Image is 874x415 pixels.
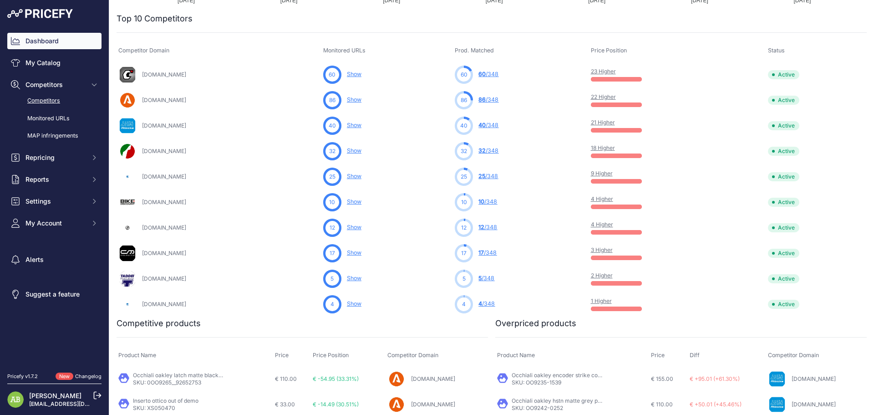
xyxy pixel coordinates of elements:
[591,170,613,177] a: 9 Higher
[7,251,102,268] a: Alerts
[792,401,836,408] a: [DOMAIN_NAME]
[347,71,361,77] a: Show
[7,215,102,231] button: My Account
[133,372,286,379] a: Occhiali oakley latch matte black primz black oo9265-2753
[461,147,467,155] span: 32
[512,379,603,386] p: SKU: OO9235-1539
[478,224,484,231] span: 12
[591,246,613,253] a: 3 Higher
[512,372,676,379] a: Occhiali oakley encoder strike coalesce collection oo9235-1539
[275,401,295,408] span: € 33.00
[478,147,498,154] a: 32/348
[478,147,486,154] span: 32
[461,173,467,181] span: 25
[792,375,836,382] a: [DOMAIN_NAME]
[411,401,455,408] a: [DOMAIN_NAME]
[347,147,361,154] a: Show
[275,375,297,382] span: € 110.00
[347,96,361,103] a: Show
[497,352,535,359] span: Product Name
[690,352,700,359] span: Diff
[768,147,799,156] span: Active
[330,224,335,232] span: 12
[142,301,186,307] a: [DOMAIN_NAME]
[690,375,740,382] span: € +95.01 (+61.30%)
[478,275,494,282] a: 5/348
[478,122,486,128] span: 40
[313,401,359,408] span: € -14.49 (30.51%)
[347,173,361,179] a: Show
[651,401,673,408] span: € 110.00
[478,300,482,307] span: 4
[7,193,102,210] button: Settings
[461,71,467,79] span: 60
[330,249,335,257] span: 17
[768,172,799,181] span: Active
[142,97,186,103] a: [DOMAIN_NAME]
[118,47,169,54] span: Competitor Domain
[7,111,102,127] a: Monitored URLs
[133,379,224,386] p: SKU: 0OO9265__92652753
[461,249,467,257] span: 17
[25,153,85,162] span: Repricing
[768,121,799,130] span: Active
[768,96,799,105] span: Active
[142,122,186,129] a: [DOMAIN_NAME]
[25,219,85,228] span: My Account
[347,122,361,128] a: Show
[461,224,467,232] span: 12
[7,286,102,302] a: Suggest a feature
[478,300,495,307] a: 4/348
[347,300,361,307] a: Show
[329,147,335,155] span: 32
[7,9,73,18] img: Pricefy Logo
[768,249,799,258] span: Active
[7,33,102,362] nav: Sidebar
[591,272,613,279] a: 2 Higher
[462,300,466,308] span: 4
[7,93,102,109] a: Competitors
[387,352,438,359] span: Competitor Domain
[29,400,124,407] a: [EMAIL_ADDRESS][DOMAIN_NAME]
[25,175,85,184] span: Reports
[768,47,785,54] span: Status
[512,397,660,404] a: Occhiali oakley hstn matte grey prizm ruby oo9242-0252
[478,122,498,128] a: 40/348
[591,47,627,54] span: Price Position
[25,197,85,206] span: Settings
[142,148,186,154] a: [DOMAIN_NAME]
[768,300,799,309] span: Active
[651,352,665,359] span: Price
[591,144,615,151] a: 18 Higher
[768,70,799,79] span: Active
[7,55,102,71] a: My Catalog
[591,68,616,75] a: 23 Higher
[142,224,186,231] a: [DOMAIN_NAME]
[478,249,484,256] span: 17
[478,198,497,205] a: 10/348
[142,199,186,205] a: [DOMAIN_NAME]
[347,249,361,256] a: Show
[651,375,673,382] span: € 155.00
[329,71,335,79] span: 60
[7,33,102,49] a: Dashboard
[768,274,799,283] span: Active
[461,198,467,206] span: 10
[478,249,497,256] a: 17/348
[117,12,193,25] h2: Top 10 Competitors
[329,122,336,130] span: 40
[142,250,186,256] a: [DOMAIN_NAME]
[591,297,612,304] a: 1 Higher
[478,71,486,77] span: 60
[478,71,498,77] a: 60/348
[591,195,613,202] a: 4 Higher
[118,352,156,359] span: Product Name
[495,317,576,330] h2: Overpriced products
[411,375,455,382] a: [DOMAIN_NAME]
[478,173,498,179] a: 25/348
[56,373,73,380] span: New
[347,224,361,231] a: Show
[329,173,335,181] span: 25
[133,405,198,412] p: SKU: XS050470
[478,224,497,231] a: 12/348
